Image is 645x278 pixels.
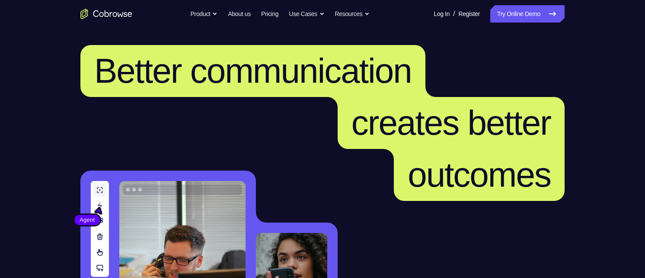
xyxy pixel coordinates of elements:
a: Try Online Demo [490,5,565,23]
a: Go to the home page [80,9,132,19]
a: Register [459,5,480,23]
span: outcomes [408,155,551,194]
button: Product [191,5,218,23]
a: Pricing [261,5,278,23]
button: Use Cases [289,5,324,23]
a: Log In [434,5,450,23]
a: About us [228,5,250,23]
span: Better communication [94,52,412,90]
span: Agent [74,216,100,224]
span: creates better [351,103,551,142]
span: / [453,9,455,19]
button: Resources [335,5,370,23]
